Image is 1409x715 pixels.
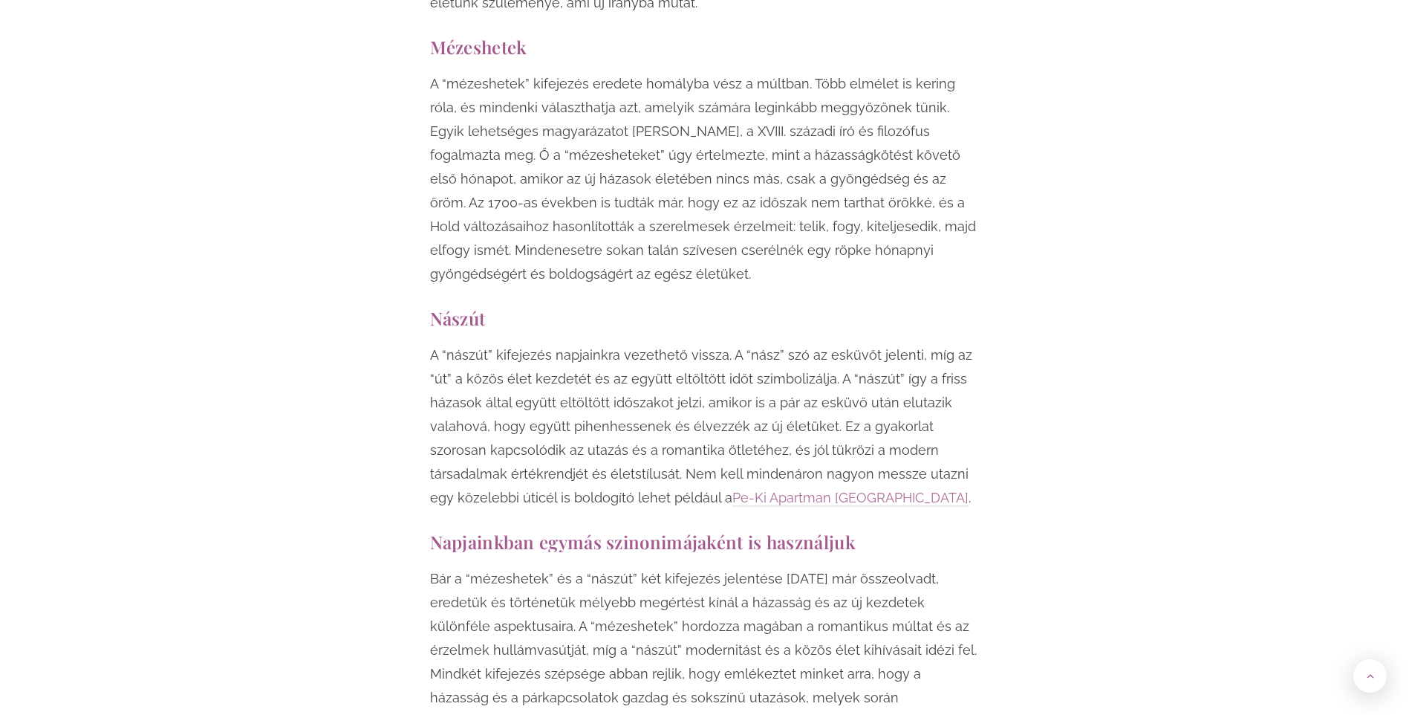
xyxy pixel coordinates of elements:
a: Pe-Ki Apartman [GEOGRAPHIC_DATA] [732,490,969,507]
p: A “nászút” kifejezés napjainkra vezethető vissza. A “nász” szó az esküvőt jelenti, míg az “út” a ... [430,343,980,510]
h2: Nászút [430,308,980,329]
h2: Napjainkban egymás szinonimájaként is használjuk [430,532,980,552]
h2: Mézeshetek [430,37,980,57]
p: A “mézeshetek” kifejezés eredete homályba vész a múltban. Több elmélet is kering róla, és mindenk... [430,72,980,286]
